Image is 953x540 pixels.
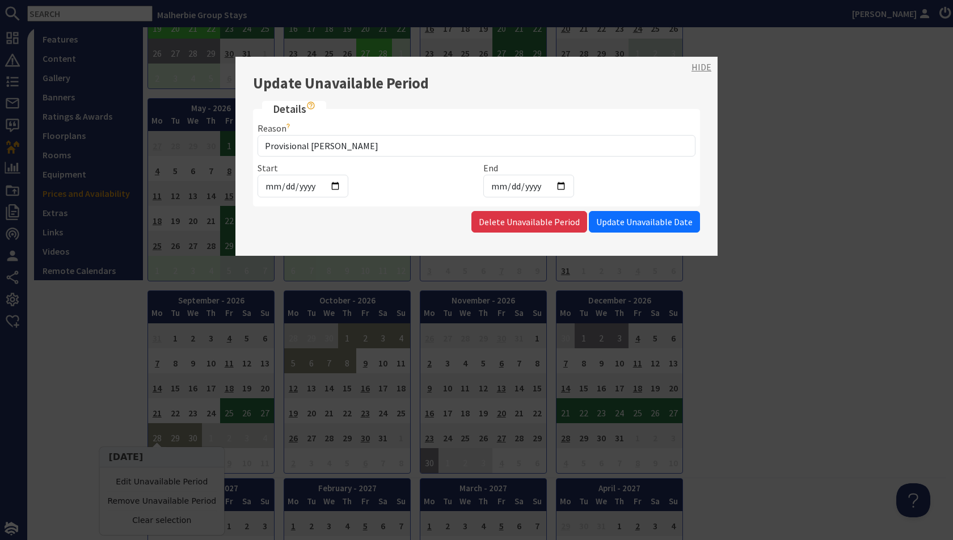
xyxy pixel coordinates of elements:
i: Show hints [306,101,315,110]
a: Delete Unavailable Period [471,211,587,233]
label: End [483,162,498,174]
span: Update Unavailable Date [596,216,693,227]
a: HIDE [691,60,711,74]
label: Reason [258,123,293,134]
h2: Update Unavailable Period [253,74,700,92]
label: Start [258,162,278,174]
button: Update Unavailable Date [589,211,700,233]
legend: Details [262,101,326,117]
